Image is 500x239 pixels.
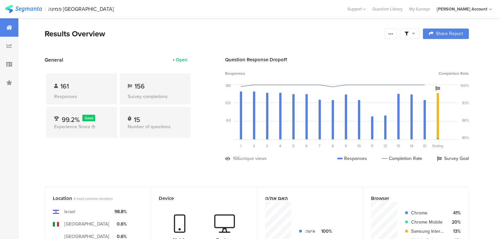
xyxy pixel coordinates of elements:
div: 80% [462,135,469,140]
img: segmanta logo [5,5,42,13]
div: Survey completions [128,93,183,100]
div: 41% [449,209,461,216]
span: 8 [332,143,334,149]
span: 99.2% [62,115,80,125]
div: 13% [449,228,461,235]
div: 0.6% [115,221,127,228]
div: Israel [64,208,75,215]
span: Experience Score [54,123,90,130]
span: 14 [410,143,413,149]
span: Share Report [436,31,463,36]
span: Good [85,115,93,121]
div: Device [159,195,238,202]
span: 5 [292,143,295,149]
span: 161 [60,81,69,91]
div: Open [176,56,187,63]
div: 60 [226,118,231,123]
span: 15 [423,143,427,149]
div: Chrome Mobile [411,219,444,226]
div: 93% [462,100,469,106]
div: 20% [449,219,461,226]
div: Support [347,4,366,14]
div: Samsung Internet [411,228,444,235]
a: My Surveys [406,6,433,12]
div: Location [53,195,132,202]
div: האם את/ה [265,195,344,202]
div: [GEOGRAPHIC_DATA] [64,221,109,228]
span: 13 [397,143,400,149]
div: 100% [321,228,332,235]
i: Survey Goal [435,86,440,91]
div: Completion Rate [382,155,422,162]
div: unique views [240,155,267,162]
span: Responses [225,70,245,76]
a: Question Library [369,6,406,12]
div: Chrome [411,209,444,216]
span: 3 [266,143,268,149]
span: 4 most common locations [73,196,113,201]
div: [PERSON_NAME] Account [437,6,487,12]
div: אישה [305,228,315,235]
span: 6 [305,143,308,149]
div: | [45,5,46,13]
span: 11 [371,143,373,149]
span: General [45,56,63,64]
div: Responses [54,93,109,100]
span: 10 [357,143,361,149]
div: פמינה [GEOGRAPHIC_DATA] [48,6,114,12]
span: 1 [240,143,241,149]
div: 120 [225,100,231,106]
div: Question Response Dropoff [225,56,469,63]
div: 180 [225,83,231,88]
span: 4 [279,143,281,149]
span: 2 [253,143,255,149]
div: Survey Goal [437,155,469,162]
div: 86% [462,118,469,123]
div: Ending [431,143,444,149]
div: 100% [460,83,469,88]
span: Completion Rate [439,70,469,76]
div: 98.8% [115,208,127,215]
div: Responses [337,155,367,162]
div: 166 [233,155,240,162]
div: 15 [134,115,140,121]
span: Number of questions [128,123,171,130]
span: 9 [345,143,347,149]
div: Results Overview [45,28,382,40]
span: 7 [319,143,321,149]
div: Browser [371,195,450,202]
span: 12 [384,143,387,149]
span: 156 [135,81,145,91]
